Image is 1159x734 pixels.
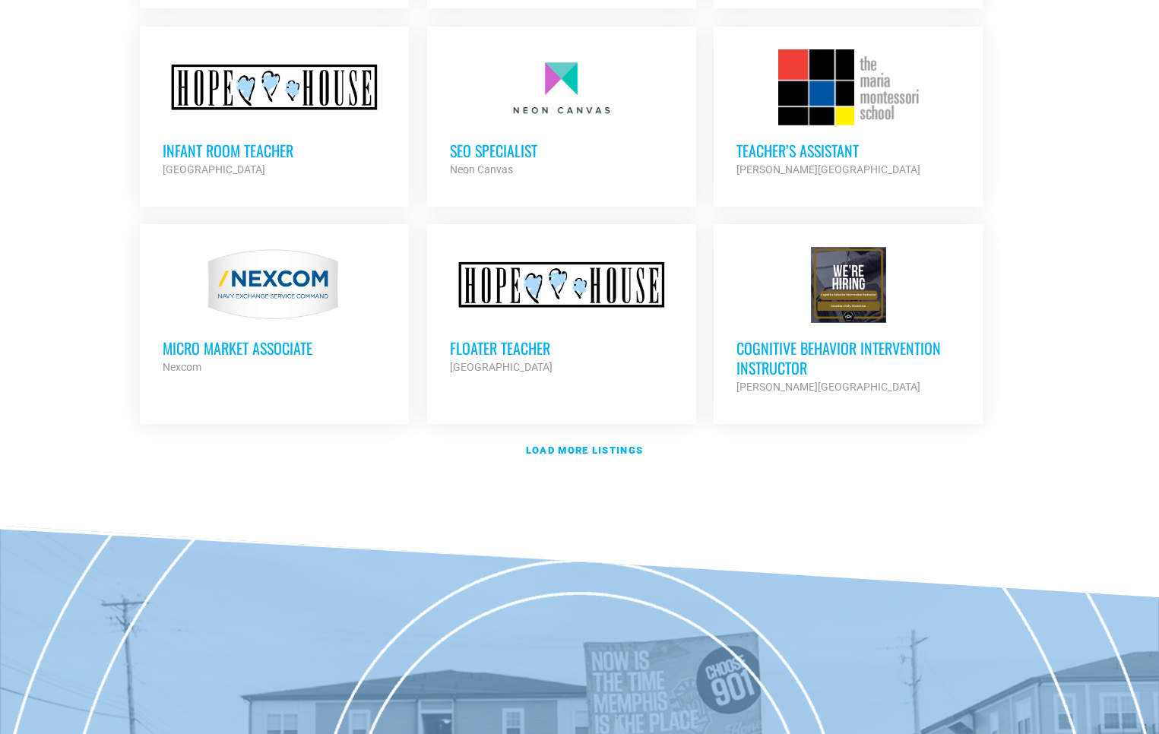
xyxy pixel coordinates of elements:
h3: SEO Specialist [450,141,673,160]
h3: Cognitive Behavior Intervention Instructor [736,338,960,378]
strong: Load more listings [526,445,643,456]
strong: [PERSON_NAME][GEOGRAPHIC_DATA] [736,163,920,176]
a: Infant Room Teacher [GEOGRAPHIC_DATA] [140,27,409,201]
h3: Teacher’s Assistant [736,141,960,160]
strong: Neon Canvas [450,163,513,176]
a: Micro Market Associate Nexcom [140,224,409,399]
h3: Floater Teacher [450,338,673,358]
strong: [PERSON_NAME][GEOGRAPHIC_DATA] [736,381,920,393]
strong: [GEOGRAPHIC_DATA] [163,163,265,176]
a: Floater Teacher [GEOGRAPHIC_DATA] [427,224,696,399]
strong: [GEOGRAPHIC_DATA] [450,361,553,373]
a: Load more listings [131,433,1028,468]
h3: Infant Room Teacher [163,141,386,160]
h3: Micro Market Associate [163,338,386,358]
strong: Nexcom [163,361,201,373]
a: Cognitive Behavior Intervention Instructor [PERSON_NAME][GEOGRAPHIC_DATA] [714,224,983,419]
a: Teacher’s Assistant [PERSON_NAME][GEOGRAPHIC_DATA] [714,27,983,201]
a: SEO Specialist Neon Canvas [427,27,696,201]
